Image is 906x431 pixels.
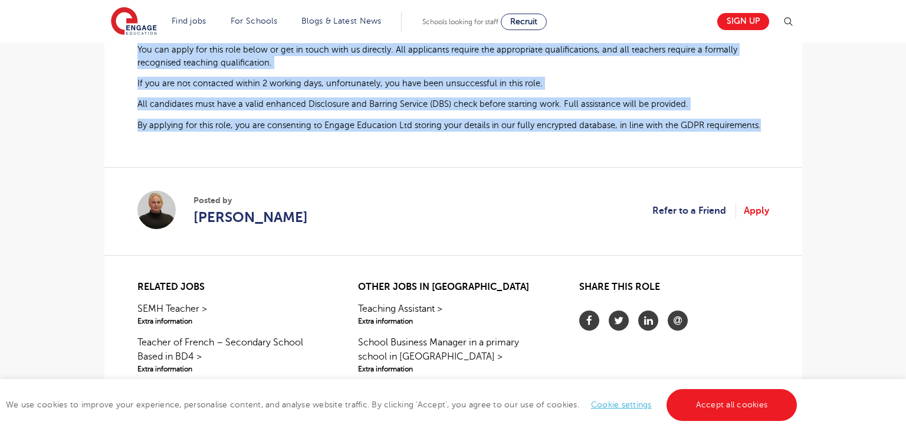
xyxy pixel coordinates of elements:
span: Extra information [137,364,327,374]
a: Teacher of French – Secondary School Based in BD4 >Extra information [137,335,327,374]
a: SEMH Teacher >Extra information [137,302,327,326]
h2: Related jobs [137,282,327,293]
h2: Other jobs in [GEOGRAPHIC_DATA] [358,282,547,293]
span: Recruit [510,17,537,26]
a: Teaching Assistant >Extra information [358,302,547,326]
span: You can apply for this role below or get in touch with us directly. All applicants require the ap... [137,45,737,67]
span: Posted by [193,194,308,207]
span: Extra information [358,364,547,374]
span: All candidates must have a valid enhanced Disclosure and Barring Service (DBS) check before start... [137,99,688,109]
a: Cookie settings [591,400,652,409]
h2: Share this role [579,282,769,299]
a: Apply [744,203,769,218]
span: Schools looking for staff [422,18,498,26]
a: Accept all cookies [667,389,797,421]
a: Blogs & Latest News [301,17,382,25]
a: For Schools [231,17,277,25]
a: Refer to a Friend [652,203,736,218]
span: If you are not contacted within 2 working days, unfortunately, you have been unsuccessful in this... [137,79,543,88]
a: School Business Manager in a primary school in [GEOGRAPHIC_DATA] >Extra information [358,335,547,374]
span: Extra information [358,316,547,326]
span: We use cookies to improve your experience, personalise content, and analyse website traffic. By c... [6,400,800,409]
a: Recruit [501,14,547,30]
span: Extra information [137,316,327,326]
img: Engage Education [111,7,157,37]
a: Sign up [717,13,769,30]
a: [PERSON_NAME] [193,207,308,228]
a: Find jobs [172,17,206,25]
span: By applying for this role, you are consenting to Engage Education Ltd storing your details in our... [137,120,761,130]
